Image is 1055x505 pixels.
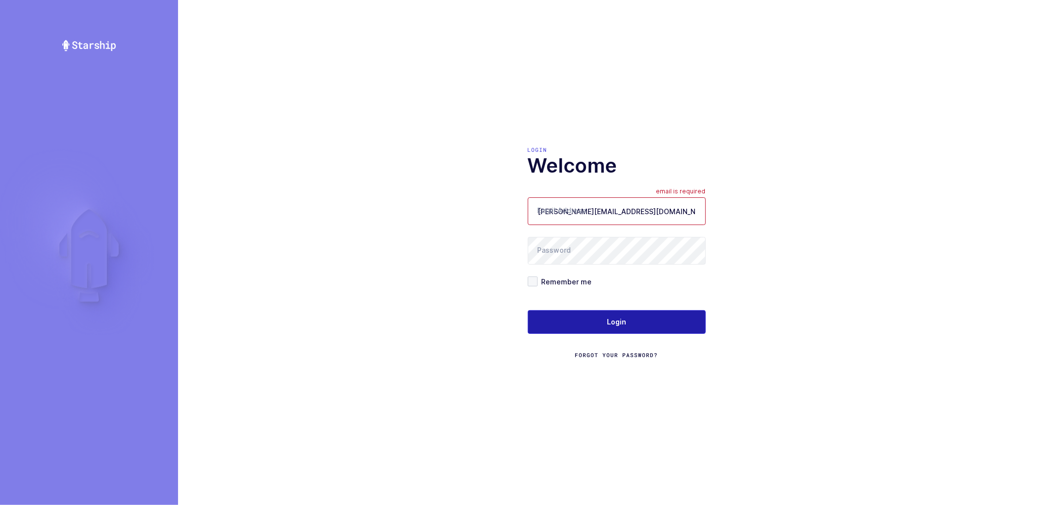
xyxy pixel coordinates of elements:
a: Forgot Your Password? [575,351,658,359]
div: email is required [656,187,706,197]
input: Email Address [528,197,706,225]
span: Remember me [538,277,592,286]
input: Password [528,237,706,265]
h1: Welcome [528,154,706,178]
img: Starship [61,40,117,51]
div: Login [528,146,706,154]
span: Login [607,317,626,327]
button: Login [528,310,706,334]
